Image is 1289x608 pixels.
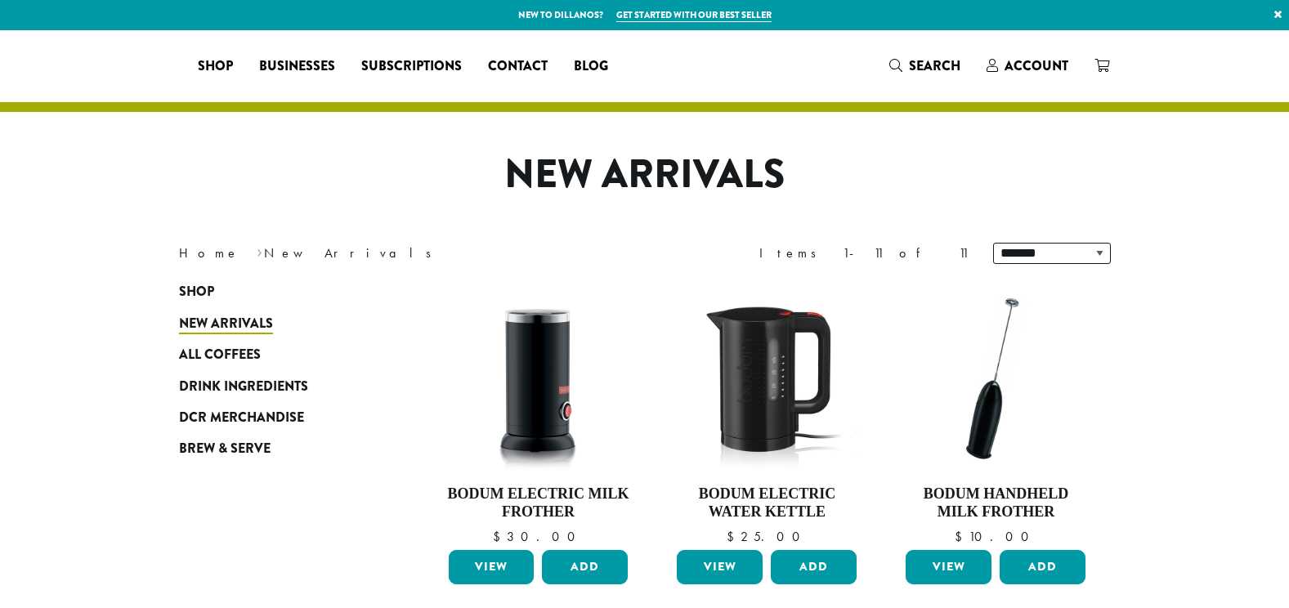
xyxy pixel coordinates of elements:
a: View [677,550,763,584]
a: DCR Merchandise [179,402,375,433]
bdi: 10.00 [955,528,1036,545]
span: $ [955,528,969,545]
span: Blog [574,56,608,77]
bdi: 25.00 [727,528,808,545]
img: DP3955.01.png [673,284,861,472]
a: Bodum Handheld Milk Frother $10.00 [902,284,1090,543]
a: Brew & Serve [179,433,375,464]
span: Brew & Serve [179,439,271,459]
span: All Coffees [179,345,261,365]
img: DP3954.01-002.png [444,284,632,472]
span: Businesses [259,56,335,77]
span: $ [727,528,741,545]
h4: Bodum Electric Milk Frother [445,485,633,521]
button: Add [771,550,857,584]
a: New Arrivals [179,308,375,339]
a: Get started with our best seller [616,8,772,22]
a: View [906,550,991,584]
img: DP3927.01-002.png [902,284,1090,472]
span: $ [493,528,507,545]
span: Search [909,56,960,75]
span: DCR Merchandise [179,408,304,428]
a: Search [876,52,973,79]
h4: Bodum Handheld Milk Frother [902,485,1090,521]
a: Drink Ingredients [179,370,375,401]
nav: Breadcrumb [179,244,620,263]
button: Add [1000,550,1085,584]
span: › [257,238,262,263]
div: Items 1-11 of 11 [759,244,969,263]
a: Shop [185,53,246,79]
bdi: 30.00 [493,528,583,545]
span: Subscriptions [361,56,462,77]
a: Bodum Electric Milk Frother $30.00 [445,284,633,543]
span: Shop [179,282,214,302]
h1: New Arrivals [167,151,1123,199]
a: Bodum Electric Water Kettle $25.00 [673,284,861,543]
span: Account [1005,56,1068,75]
span: Contact [488,56,548,77]
span: Drink Ingredients [179,377,308,397]
span: Shop [198,56,233,77]
a: View [449,550,535,584]
button: Add [542,550,628,584]
a: Shop [179,276,375,307]
a: All Coffees [179,339,375,370]
span: New Arrivals [179,314,273,334]
a: Home [179,244,239,262]
h4: Bodum Electric Water Kettle [673,485,861,521]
